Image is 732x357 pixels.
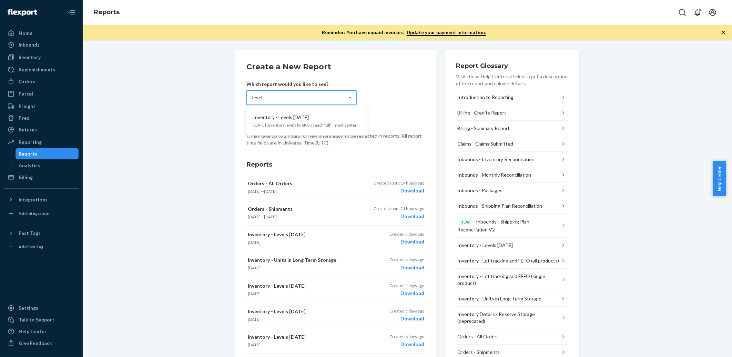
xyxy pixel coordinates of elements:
[248,257,364,264] p: Inventory - Units in Long Term Storage
[4,124,79,135] a: Returns
[19,139,42,146] div: Reporting
[389,308,424,314] p: Created 5 days ago
[374,213,424,220] div: Download
[19,328,47,335] div: Help Center
[456,105,568,121] button: Billing - Credits Report
[19,230,41,237] div: Fast Tags
[374,206,424,211] p: Created about 21 hours ago
[19,244,43,250] div: Add Fast Tag
[713,161,726,196] button: Help Center
[4,76,79,87] a: Orders
[457,156,535,163] div: Inbounds - Inventory Reconciliation
[457,171,531,178] div: Inbounds - Monthly Reconciliation
[389,341,424,348] div: Download
[248,282,364,289] p: Inventory - Levels [DATE]
[246,251,426,277] button: Inventory - Units in Long Term Storage[DATE]Created 4 days agoDownload
[248,206,364,212] p: Orders - Shipments
[19,210,49,216] div: Add Integration
[389,257,424,262] p: Created 4 days ago
[65,6,79,19] button: Close Navigation
[706,6,720,19] button: Open account menu
[248,214,261,219] time: [DATE]
[389,334,424,339] p: Created 6 days ago
[19,162,40,169] div: Analytics
[4,228,79,239] button: Fast Tags
[253,122,361,128] p: [DATE] inventory levels by SKU at each fulfillment center
[246,303,426,328] button: Inventory - Levels [DATE][DATE]Created 5 days agoDownload
[4,28,79,39] a: Home
[19,305,38,311] div: Settings
[4,137,79,148] a: Reporting
[457,140,513,147] div: Claims - Claims Submitted
[389,238,424,245] div: Download
[4,314,79,325] a: Talk to Support
[456,307,568,329] button: Inventory Details - Reserve Storage (deprecated)
[457,295,541,302] div: Inventory - Units in Long Term Storage
[248,265,261,270] time: [DATE]
[4,88,79,99] a: Parcel
[4,52,79,63] a: Inventory
[253,114,309,121] p: Inventory - Levels [DATE]
[4,208,79,219] a: Add Integration
[16,160,79,171] a: Analytics
[4,112,79,123] a: Prep
[460,219,470,225] p: NEW
[246,160,426,169] h3: Reports
[675,6,689,19] button: Open Search Box
[246,328,426,354] button: Inventory - Levels [DATE][DATE]Created 6 days agoDownload
[456,183,568,198] button: Inbounds - Packages
[457,242,513,249] div: Inventory - Levels [DATE]
[457,311,560,325] div: Inventory Details - Reserve Storage (deprecated)
[456,291,568,307] button: Inventory - Units in Long Term Storage
[19,150,38,157] div: Reports
[246,226,426,251] button: Inventory - Levels [DATE][DATE]Created 3 days agoDownload
[248,188,364,194] p: —
[389,290,424,297] div: Download
[456,198,568,214] button: Inbounds - Shipping Plan Reconciliation
[457,349,500,356] div: Orders - Shipments
[246,200,426,226] button: Orders - Shipments[DATE]—[DATE]Created about 21 hours agoDownload
[374,180,424,186] p: Created about 19 hours ago
[248,180,364,187] p: Orders - All Orders
[4,338,79,349] button: Give Feedback
[19,41,40,48] div: Inbounds
[248,189,261,194] time: [DATE]
[457,187,502,194] div: Inbounds - Packages
[19,66,55,73] div: Replenishments
[4,101,79,112] a: Freight
[374,187,424,194] div: Download
[4,241,79,252] a: Add Fast Tag
[248,214,364,220] p: —
[19,30,32,37] div: Home
[248,342,261,347] time: [DATE]
[4,326,79,337] a: Help Center
[456,253,568,269] button: Inventory - Lot tracking and FEFO (all products)
[457,218,560,233] div: Inbounds - Shipping Plan Reconciliation V2
[457,94,514,101] div: Introduction to Reporting
[457,125,510,132] div: Billing - Summary Report
[264,189,277,194] time: [DATE]
[19,103,35,110] div: Freight
[456,136,568,152] button: Claims - Claims Submitted
[456,329,568,345] button: Orders - All Orders
[4,39,79,50] a: Inbounds
[322,29,486,36] p: Reminder: You have unpaid invoices.
[19,90,33,97] div: Parcel
[248,291,261,296] time: [DATE]
[389,282,424,288] p: Created 4 days ago
[457,202,542,209] div: Inbounds - Shipping Plan Reconciliation
[456,167,568,183] button: Inbounds - Monthly Reconciliation
[248,317,261,322] time: [DATE]
[19,126,37,133] div: Returns
[252,94,263,101] input: Inventory - Levels [DATE][DATE] inventory levels by SKU at each fulfillment center
[456,61,568,70] h3: Report Glossary
[19,196,48,203] div: Integrations
[248,240,261,245] time: [DATE]
[457,273,560,287] div: Inventory - Lot tracking and FEFO (single product)
[19,54,41,61] div: Inventory
[248,231,364,238] p: Inventory - Levels [DATE]
[389,231,424,237] p: Created 3 days ago
[456,90,568,105] button: Introduction to Reporting
[246,81,357,88] p: Which report would you like to see?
